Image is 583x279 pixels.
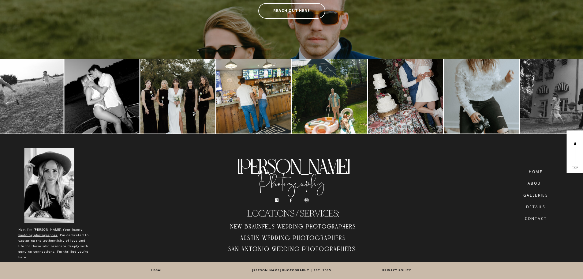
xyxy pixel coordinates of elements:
img: video shared on Thu Jul 17 2025 | Irish goodbyes tho!✌🏼 because it’s never goodbye but see you la... [444,59,519,134]
a: [PERSON_NAME] photography | est. 2015 [203,268,381,273]
a: [PERSON_NAME] [224,154,362,164]
a: about [524,181,547,186]
a: details [519,205,553,209]
a: DESIGNED WITH LOVE BY INDIE HAUS DESIGN CO. [203,273,381,277]
p: Hey, I'm [PERSON_NAME], . I'm dedicated to capturing the authenticity of love and life for those ... [18,227,90,255]
img: carousel album shared on Wed Jul 30 2025 | Maria + Diego’s early morning coffee shop engagement s... [216,59,291,134]
a: San Antonio Wedding Photographers [223,245,361,255]
img: carousel album shared on Thu Jul 24 2025 | Retro maternity shoot of my dreams—full of sunshine, p... [292,59,367,134]
img: video shared on Tue Jul 22 2025 | No cake in the face, just kisses, giggles, and a cake that defi... [368,59,443,134]
a: New Braunfels Wedding Photographers [224,221,362,231]
a: galleries [519,193,552,198]
a: Photography [252,164,331,185]
img: carousel album shared on Tue Aug 05 2025 | It’s August so calling all the adventure couples who w... [65,59,140,134]
a: PRIVACY POLICY [308,268,486,273]
a: LOCATIONS / SERVICES: [224,209,362,219]
img: carousel album shared on Fri Aug 01 2025 | Who else is ready for fall and all the fall colors?The... [140,59,215,134]
a: LEGAL [68,268,246,273]
a: CONTACT [518,217,553,221]
a: Austin Wedding Photographers [224,234,362,244]
a: home [525,170,546,174]
a: reach out here [266,9,318,14]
